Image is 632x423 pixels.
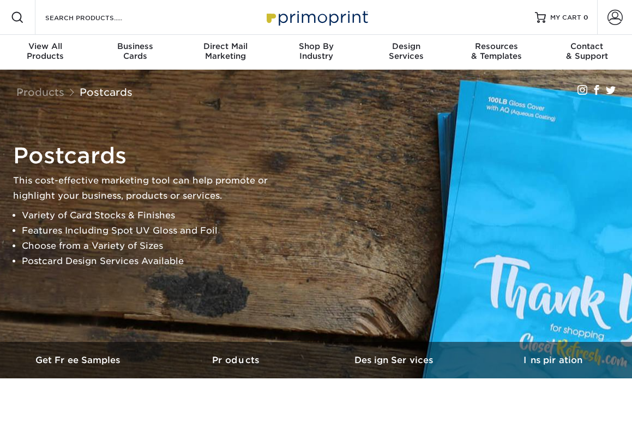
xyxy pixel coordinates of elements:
span: Business [91,41,181,51]
span: Resources [452,41,542,51]
span: Design [361,41,452,51]
a: Inspiration [474,342,632,378]
div: & Templates [452,41,542,61]
a: BusinessCards [91,35,181,70]
a: Design Services [316,342,474,378]
span: Direct Mail [180,41,271,51]
li: Variety of Card Stocks & Finishes [22,208,286,223]
span: MY CART [550,13,581,22]
a: Postcards [80,86,133,98]
div: & Support [541,41,632,61]
p: This cost-effective marketing tool can help promote or highlight your business, products or servi... [13,173,286,204]
a: Resources& Templates [452,35,542,70]
div: Industry [271,41,362,61]
div: Cards [91,41,181,61]
div: Marketing [180,41,271,61]
li: Postcard Design Services Available [22,254,286,269]
h1: Postcards [13,143,286,169]
h3: Inspiration [474,355,632,365]
span: Contact [541,41,632,51]
a: Products [16,86,64,98]
a: Shop ByIndustry [271,35,362,70]
span: 0 [583,14,588,21]
a: DesignServices [361,35,452,70]
a: Products [158,342,316,378]
input: SEARCH PRODUCTS..... [44,11,151,24]
div: Services [361,41,452,61]
li: Features Including Spot UV Gloss and Foil [22,223,286,238]
h3: Products [158,355,316,365]
h3: Design Services [316,355,474,365]
a: Direct MailMarketing [180,35,271,70]
li: Choose from a Variety of Sizes [22,238,286,254]
a: Contact& Support [541,35,632,70]
img: Primoprint [262,5,371,29]
span: Shop By [271,41,362,51]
